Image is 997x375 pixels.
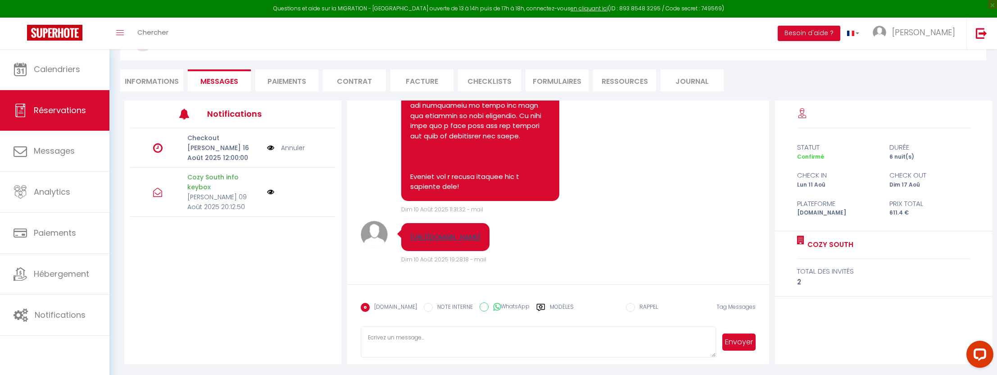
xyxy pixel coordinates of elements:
[959,337,997,375] iframe: LiveChat chat widget
[401,256,486,263] span: Dim 10 Août 2025 19:28:18 - mail
[361,221,388,248] img: avatar.png
[34,268,89,279] span: Hébergement
[187,133,261,143] p: Checkout
[884,181,976,189] div: Dim 17 Aoû
[791,198,884,209] div: Plateforme
[401,206,483,213] span: Dim 10 Août 2025 11:31:32 - mail
[137,27,168,37] span: Chercher
[661,69,724,91] li: Journal
[433,303,473,313] label: NOTE INTERNE
[187,143,261,163] p: [PERSON_NAME] 16 Août 2025 12:00:00
[34,227,76,238] span: Paiements
[722,334,756,351] button: Envoyer
[458,69,521,91] li: CHECKLISTS
[873,26,886,39] img: ...
[797,153,824,160] span: Confirmé
[370,303,417,313] label: [DOMAIN_NAME]
[884,153,976,161] div: 6 nuit(s)
[884,170,976,181] div: check out
[884,198,976,209] div: Prix total
[267,143,274,153] img: NO IMAGE
[797,266,970,277] div: total des invités
[255,69,318,91] li: Paiements
[791,170,884,181] div: check in
[489,302,530,312] label: WhatsApp
[35,309,86,320] span: Notifications
[267,188,274,196] img: NO IMAGE
[34,64,80,75] span: Calendriers
[593,69,656,91] li: Ressources
[207,104,293,124] h3: Notifications
[884,209,976,217] div: 611.4 €
[187,172,261,192] p: Cozy South info keybox
[884,142,976,153] div: durée
[200,76,238,87] span: Messages
[131,18,175,49] a: Chercher
[27,25,82,41] img: Super Booking
[34,186,70,197] span: Analytics
[34,105,86,116] span: Réservations
[571,5,608,12] a: en cliquant ici
[716,303,756,311] span: Tag Messages
[797,277,970,288] div: 2
[635,303,658,313] label: RAPPEL
[187,192,261,212] p: [PERSON_NAME] 09 Août 2025 20:12:50
[976,27,987,39] img: logout
[791,209,884,217] div: [DOMAIN_NAME]
[791,181,884,189] div: Lun 11 Aoû
[390,69,453,91] li: Facture
[120,69,183,91] li: Informations
[550,303,574,319] label: Modèles
[323,69,386,91] li: Contrat
[866,18,966,49] a: ... [PERSON_NAME]
[791,142,884,153] div: statut
[804,239,853,250] a: COZY SOUTH
[778,26,840,41] button: Besoin d'aide ?
[526,69,589,91] li: FORMULAIRES
[410,232,480,242] a: [URL][DOMAIN_NAME]
[34,145,75,156] span: Messages
[281,143,305,153] a: Annuler
[892,27,955,38] span: [PERSON_NAME]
